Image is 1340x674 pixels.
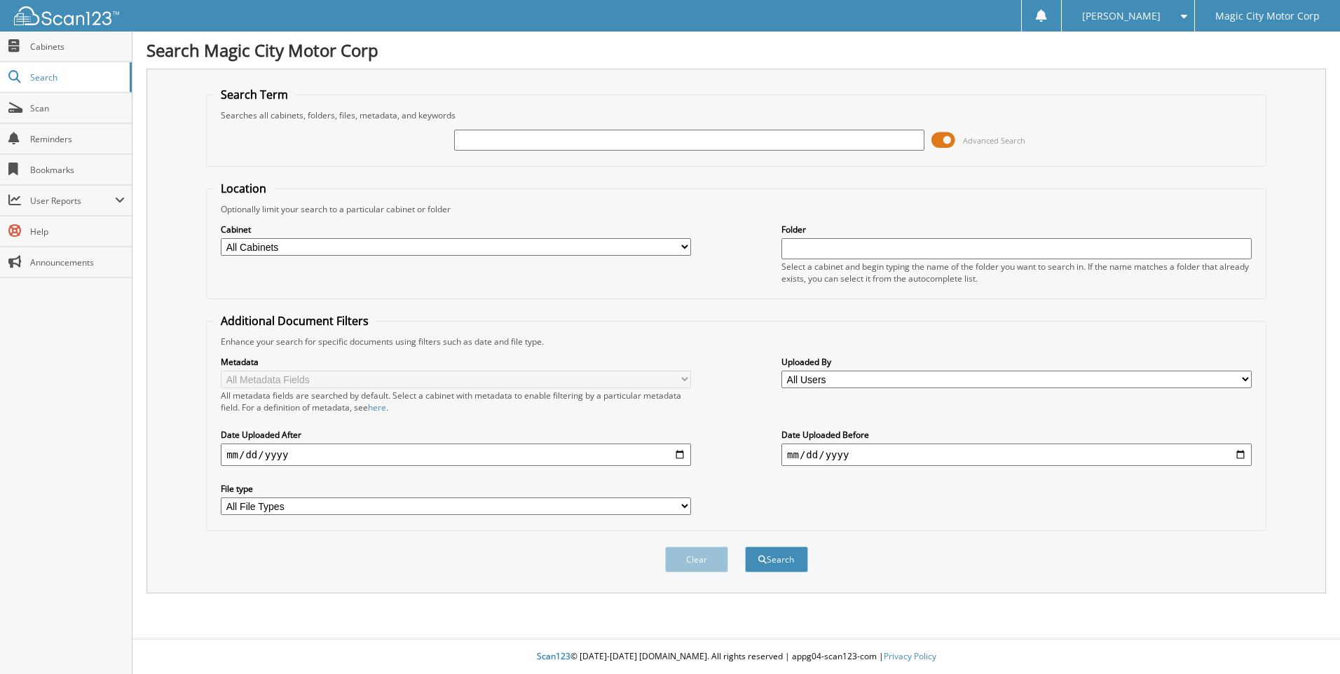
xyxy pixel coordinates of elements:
img: scan123-logo-white.svg [14,6,119,25]
a: here [368,401,386,413]
legend: Search Term [214,87,295,102]
span: Advanced Search [963,135,1025,146]
span: Bookmarks [30,164,125,176]
span: Magic City Motor Corp [1215,12,1320,20]
label: Uploaded By [781,356,1252,368]
h1: Search Magic City Motor Corp [146,39,1326,62]
label: Date Uploaded Before [781,429,1252,441]
div: © [DATE]-[DATE] [DOMAIN_NAME]. All rights reserved | appg04-scan123-com | [132,640,1340,674]
span: [PERSON_NAME] [1082,12,1161,20]
span: Search [30,71,123,83]
iframe: Chat Widget [1270,607,1340,674]
span: Help [30,226,125,238]
button: Clear [665,546,728,572]
legend: Location [214,181,273,196]
div: All metadata fields are searched by default. Select a cabinet with metadata to enable filtering b... [221,390,691,413]
div: Select a cabinet and begin typing the name of the folder you want to search in. If the name match... [781,261,1252,284]
label: Folder [781,223,1252,235]
span: Announcements [30,256,125,268]
div: Enhance your search for specific documents using filters such as date and file type. [214,336,1259,348]
a: Privacy Policy [884,650,936,662]
label: Metadata [221,356,691,368]
input: start [221,443,691,466]
input: end [781,443,1252,466]
span: Reminders [30,133,125,145]
button: Search [745,546,808,572]
label: Date Uploaded After [221,429,691,441]
legend: Additional Document Filters [214,313,376,329]
span: Cabinets [30,41,125,53]
span: Scan123 [537,650,570,662]
div: Optionally limit your search to a particular cabinet or folder [214,203,1259,215]
span: User Reports [30,195,115,207]
label: Cabinet [221,223,691,235]
span: Scan [30,102,125,114]
div: Searches all cabinets, folders, files, metadata, and keywords [214,109,1259,121]
label: File type [221,483,691,495]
